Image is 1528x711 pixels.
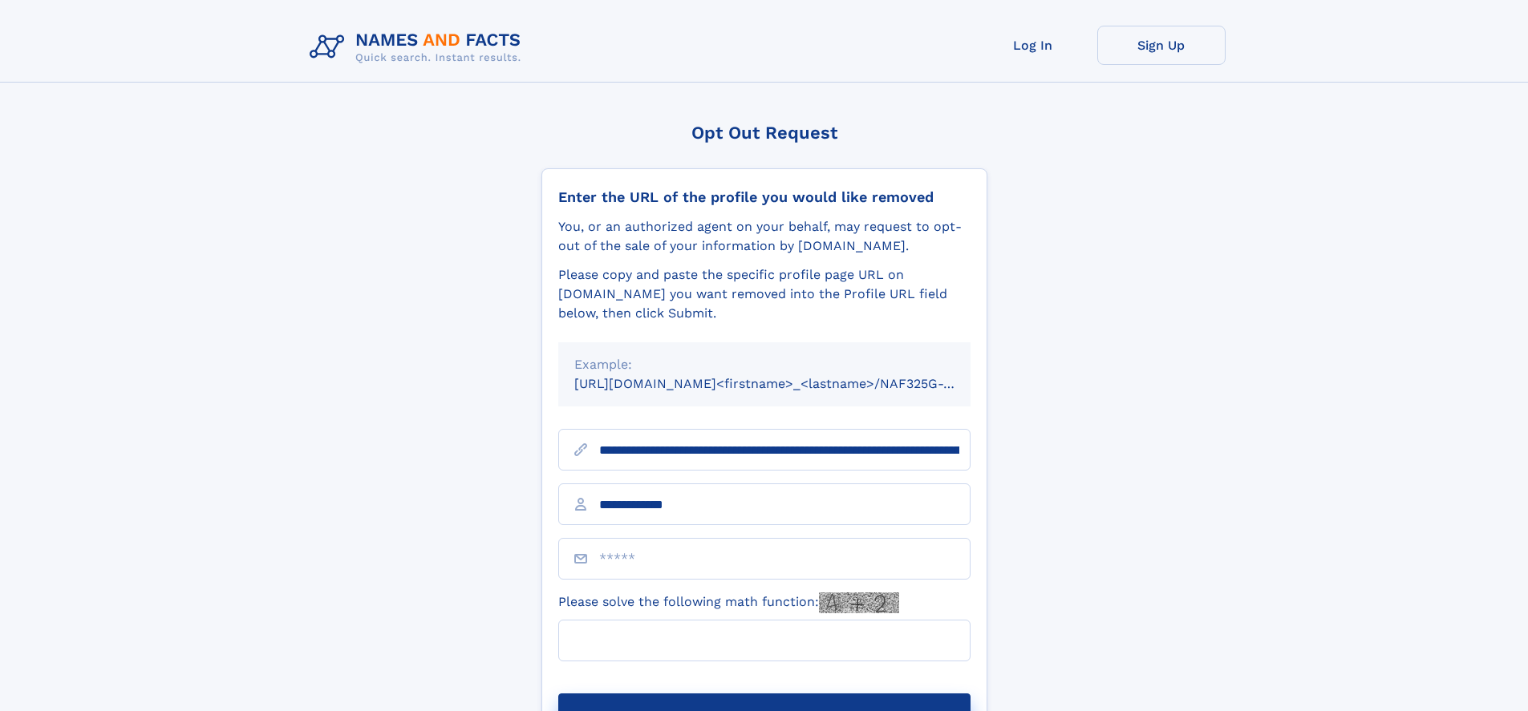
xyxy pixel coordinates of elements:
a: Log In [969,26,1097,65]
div: Opt Out Request [541,123,987,143]
a: Sign Up [1097,26,1226,65]
label: Please solve the following math function: [558,592,899,613]
div: Please copy and paste the specific profile page URL on [DOMAIN_NAME] you want removed into the Pr... [558,265,971,323]
div: You, or an authorized agent on your behalf, may request to opt-out of the sale of your informatio... [558,217,971,256]
div: Enter the URL of the profile you would like removed [558,188,971,206]
small: [URL][DOMAIN_NAME]<firstname>_<lastname>/NAF325G-xxxxxxxx [574,376,1001,391]
div: Example: [574,355,954,374]
img: Logo Names and Facts [303,26,534,69]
